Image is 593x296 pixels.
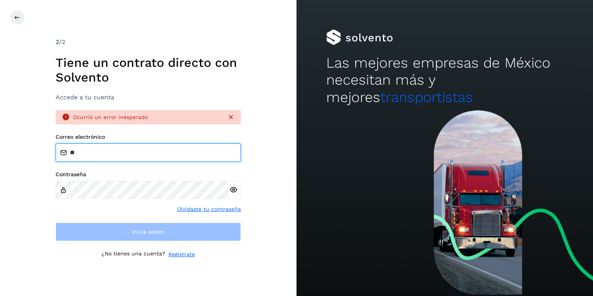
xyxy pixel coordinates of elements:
label: Contraseña [56,171,241,178]
button: Inicia sesión [56,223,241,241]
span: Inicia sesión [132,229,165,235]
h1: Tiene un contrato directo con Solvento [56,55,241,85]
a: Regístrate [168,250,195,259]
h2: Las mejores empresas de México necesitan más y mejores [326,54,563,106]
div: /2 [56,37,241,47]
h3: Accede a tu cuenta [56,94,241,101]
label: Correo electrónico [56,134,241,140]
p: ¿No tienes una cuenta? [102,250,165,259]
span: 2 [56,38,59,46]
span: transportistas [380,89,473,105]
a: Olvidaste tu contraseña [177,205,241,213]
div: Ocurrió un error inesperado [73,113,221,121]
